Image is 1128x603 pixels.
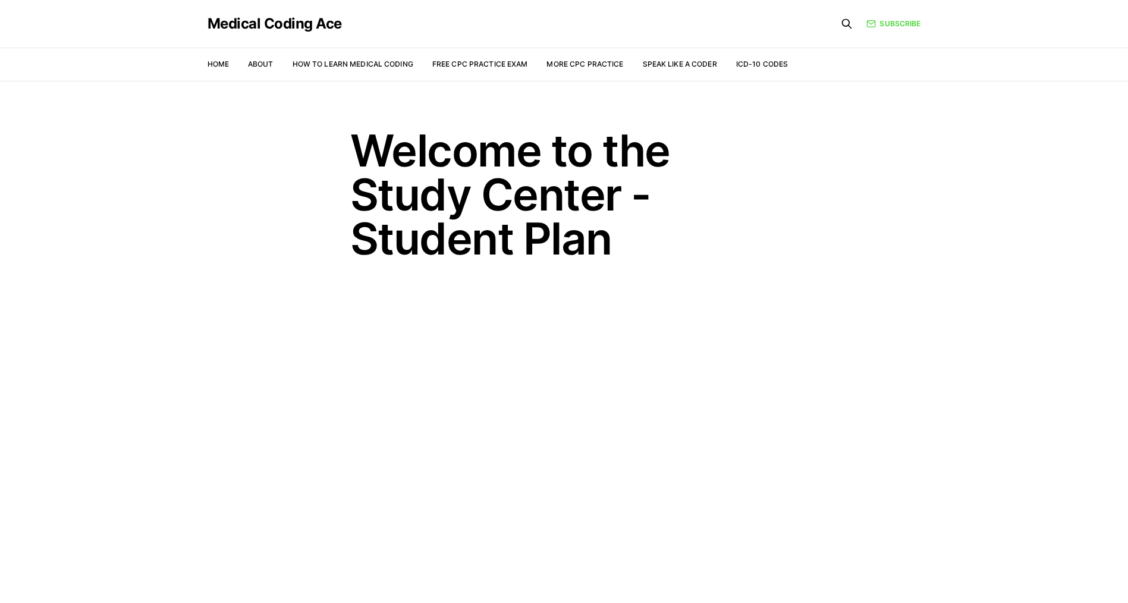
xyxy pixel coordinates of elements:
[643,59,717,68] a: Speak Like a Coder
[736,59,788,68] a: ICD-10 Codes
[293,59,413,68] a: How to Learn Medical Coding
[248,59,274,68] a: About
[432,59,528,68] a: Free CPC Practice Exam
[866,18,920,29] a: Subscribe
[546,59,623,68] a: More CPC Practice
[350,128,778,260] h1: Welcome to the Study Center - Student Plan
[208,59,229,68] a: Home
[208,17,342,31] a: Medical Coding Ace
